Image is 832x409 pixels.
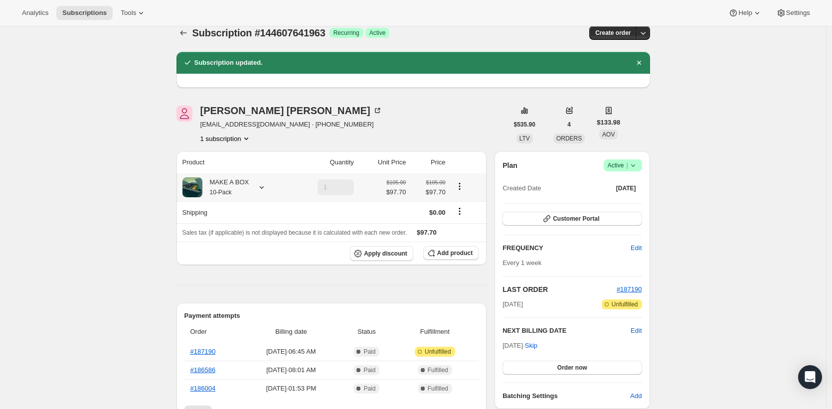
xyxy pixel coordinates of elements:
h2: FREQUENCY [502,243,631,253]
span: [DATE] [502,299,523,309]
span: AOV [602,131,615,138]
button: Customer Portal [502,212,642,226]
h6: Batching Settings [502,391,630,401]
small: 10-Pack [210,189,232,196]
div: MAKE A BOX [202,177,249,197]
span: [DATE] · 08:01 AM [246,365,336,375]
button: #187190 [617,284,642,294]
th: Unit Price [357,151,409,173]
span: Paid [363,348,375,356]
button: Settings [770,6,816,20]
img: product img [182,177,202,197]
small: $105.00 [386,179,406,185]
span: Settings [786,9,810,17]
button: $535.90 [508,118,541,132]
span: Fulfillment [397,327,473,337]
span: Analytics [22,9,48,17]
a: #187190 [190,348,216,355]
a: #186004 [190,385,216,392]
button: Subscriptions [56,6,113,20]
span: [EMAIL_ADDRESS][DOMAIN_NAME] · [PHONE_NUMBER] [200,120,382,130]
button: Skip [519,338,543,354]
h2: Plan [502,160,517,170]
small: $105.00 [426,179,445,185]
span: $0.00 [429,209,446,216]
span: $97.70 [417,229,437,236]
span: [DATE] [616,184,636,192]
span: Tools [121,9,136,17]
span: Help [738,9,752,17]
span: Add product [437,249,473,257]
span: Active [608,160,638,170]
button: Product actions [452,181,468,192]
span: Every 1 week [502,259,541,267]
span: hugh thomas [176,106,192,122]
span: Active [369,29,386,37]
span: Add [630,391,642,401]
span: Status [342,327,391,337]
span: [DATE] · [502,342,537,349]
button: Analytics [16,6,54,20]
th: Order [184,321,243,343]
span: Recurring [333,29,359,37]
span: Sales tax (if applicable) is not displayed because it is calculated with each new order. [182,229,407,236]
span: $97.70 [386,187,406,197]
span: $535.90 [514,121,535,129]
th: Product [176,151,292,173]
a: #187190 [617,285,642,293]
button: Edit [625,240,648,256]
span: Subscriptions [62,9,107,17]
span: Unfulfilled [425,348,451,356]
span: Paid [363,385,375,393]
button: Subscriptions [176,26,190,40]
h2: Payment attempts [184,311,479,321]
span: $97.70 [412,187,445,197]
span: Subscription #144607641963 [192,27,326,38]
span: Apply discount [364,250,407,258]
th: Price [409,151,448,173]
button: Edit [631,326,642,336]
button: Add [624,388,648,404]
span: Fulfilled [428,385,448,393]
button: Tools [115,6,152,20]
button: Add product [423,246,479,260]
button: Create order [589,26,637,40]
span: Created Date [502,183,541,193]
th: Shipping [176,201,292,223]
span: Fulfilled [428,366,448,374]
span: Order now [557,364,587,372]
button: Dismiss notification [632,56,646,70]
span: Create order [595,29,631,37]
button: [DATE] [610,181,642,195]
div: [PERSON_NAME] [PERSON_NAME] [200,106,382,116]
span: Edit [631,243,642,253]
span: | [626,161,628,169]
span: $133.98 [597,118,620,128]
h2: Subscription updated. [194,58,263,68]
button: Shipping actions [452,206,468,217]
button: Help [722,6,768,20]
span: 4 [567,121,571,129]
span: Skip [525,341,537,351]
span: [DATE] · 01:53 PM [246,384,336,394]
button: 4 [561,118,577,132]
a: #186586 [190,366,216,374]
span: ORDERS [556,135,582,142]
button: Apply discount [350,246,413,261]
button: Order now [502,361,642,375]
th: Quantity [292,151,357,173]
span: LTV [519,135,530,142]
div: Open Intercom Messenger [798,365,822,389]
button: Product actions [200,134,251,143]
span: Customer Portal [553,215,599,223]
span: [DATE] · 06:45 AM [246,347,336,357]
span: Unfulfilled [612,300,638,308]
h2: LAST ORDER [502,284,617,294]
h2: NEXT BILLING DATE [502,326,631,336]
span: Paid [363,366,375,374]
span: Billing date [246,327,336,337]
